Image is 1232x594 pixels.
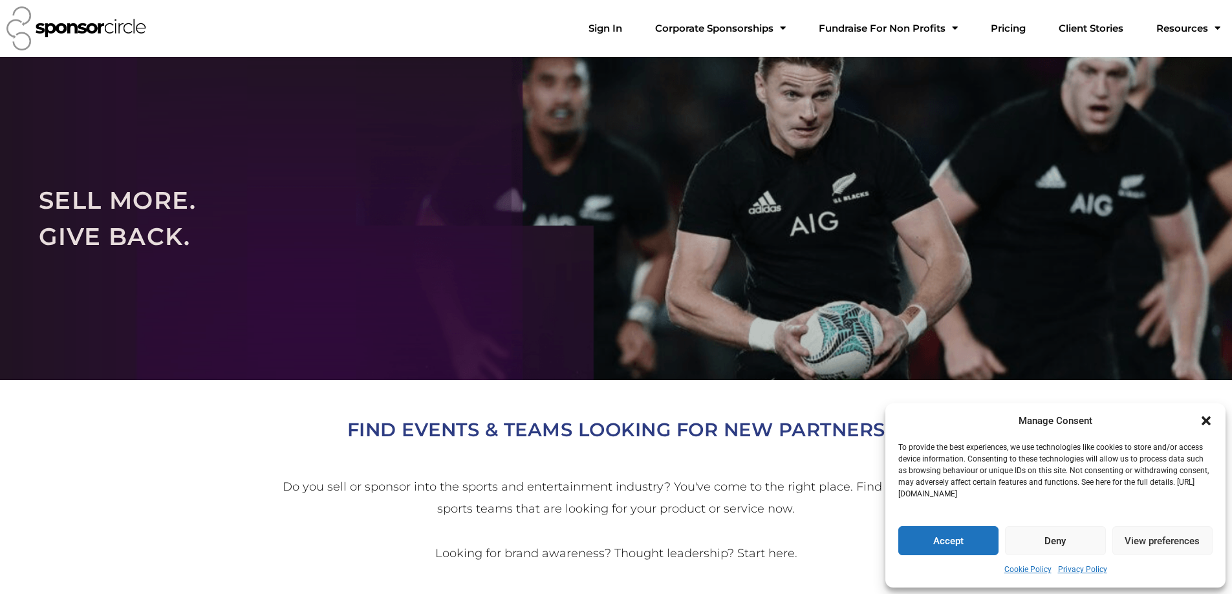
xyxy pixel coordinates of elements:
[1112,526,1213,555] button: View preferences
[1200,414,1213,427] div: Close dialogue
[898,526,999,555] button: Accept
[1019,413,1092,429] div: Manage Consent
[1146,16,1231,41] a: Resources
[898,441,1211,500] p: To provide the best experiences, we use technologies like cookies to store and/or access device i...
[1058,562,1107,578] a: Privacy Policy
[1048,16,1134,41] a: Client Stories
[6,6,146,50] img: Sponsor Circle logo
[808,16,968,41] a: Fundraise For Non ProfitsMenu Toggle
[578,16,632,41] a: Sign In
[272,476,961,564] h2: Looking for brand awareness? Thought leadership? Start here.
[578,16,1231,41] nav: Menu
[1004,562,1052,578] a: Cookie Policy
[1005,526,1105,555] button: Deny
[645,16,796,41] a: Corporate SponsorshipsMenu Toggle
[980,16,1036,41] a: Pricing
[254,414,978,445] h2: FIND EVENTS & TEAMS LOOKING FOR NEW PARTNERS
[39,182,1193,254] h2: SELL MORE. GIVE BACK.
[283,480,950,516] span: Do you sell or sponsor into the sports and entertainment industry? You've come to the right place...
